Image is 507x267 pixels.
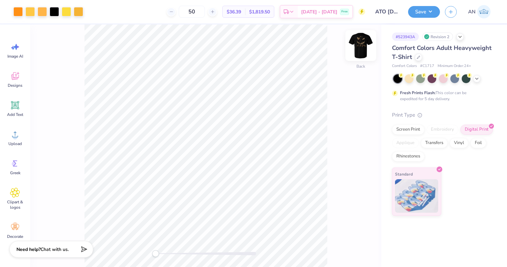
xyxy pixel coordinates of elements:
span: Clipart & logos [4,199,26,210]
div: Foil [470,138,486,148]
img: Standard [395,179,438,213]
button: Save [408,6,440,18]
div: Accessibility label [152,250,159,257]
span: [DATE] - [DATE] [301,8,337,15]
strong: Need help? [16,246,41,253]
span: $1,819.50 [249,8,270,15]
img: Ava Nielsen [477,5,491,18]
div: Applique [392,138,419,148]
span: Comfort Colors [392,63,417,69]
span: Greek [10,170,20,176]
a: AN [465,5,494,18]
span: Standard [395,171,413,178]
input: Untitled Design [370,5,403,18]
div: Screen Print [392,125,425,135]
div: Back [356,63,365,69]
div: # 523943A [392,32,419,41]
span: Chat with us. [41,246,69,253]
input: – – [179,6,205,18]
div: Transfers [421,138,448,148]
span: Decorate [7,234,23,239]
span: Add Text [7,112,23,117]
span: Minimum Order: 24 + [438,63,471,69]
div: Vinyl [450,138,468,148]
span: Image AI [7,54,23,59]
span: Free [341,9,348,14]
span: Comfort Colors Adult Heavyweight T-Shirt [392,44,492,61]
img: Back [347,32,374,59]
div: Rhinestones [392,151,425,161]
div: Embroidery [427,125,458,135]
span: # C1717 [420,63,434,69]
span: Upload [8,141,22,146]
strong: Fresh Prints Flash: [400,90,436,95]
span: Designs [8,83,22,88]
span: AN [468,8,475,16]
div: Digital Print [460,125,493,135]
span: $36.39 [227,8,241,15]
div: This color can be expedited for 5 day delivery. [400,90,483,102]
div: Print Type [392,111,494,119]
div: Revision 2 [422,32,453,41]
